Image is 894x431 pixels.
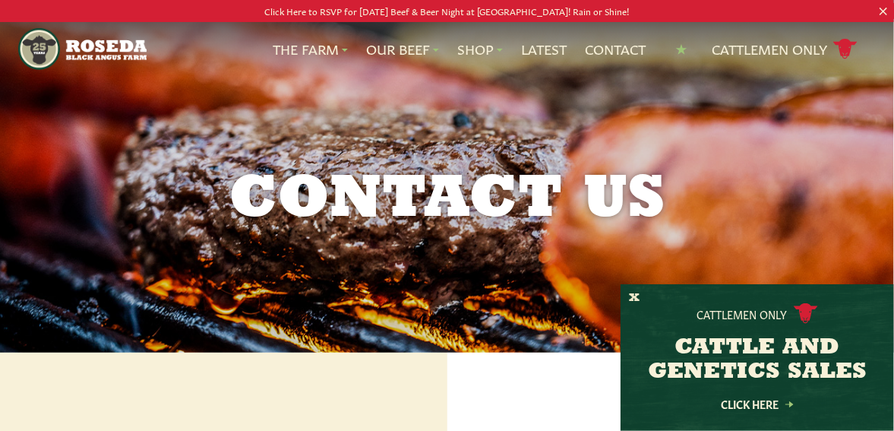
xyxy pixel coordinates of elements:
img: cattle-icon.svg [794,303,818,324]
a: Latest [521,40,567,59]
h1: Contact Us [58,170,836,231]
a: The Farm [273,40,348,59]
img: https://roseda.com/wp-content/uploads/2021/05/roseda-25-header.png [18,28,147,70]
a: Shop [457,40,503,59]
p: Cattlemen Only [697,306,788,322]
a: Cattlemen Only [712,36,858,62]
p: Click Here to RSVP for [DATE] Beef & Beer Night at [GEOGRAPHIC_DATA]! Rain or Shine! [45,3,849,19]
a: Click Here [689,399,826,409]
a: Our Beef [366,40,439,59]
button: X [629,290,640,306]
a: Contact [585,40,646,59]
h3: CATTLE AND GENETICS SALES [640,336,875,385]
nav: Main Navigation [18,22,877,76]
